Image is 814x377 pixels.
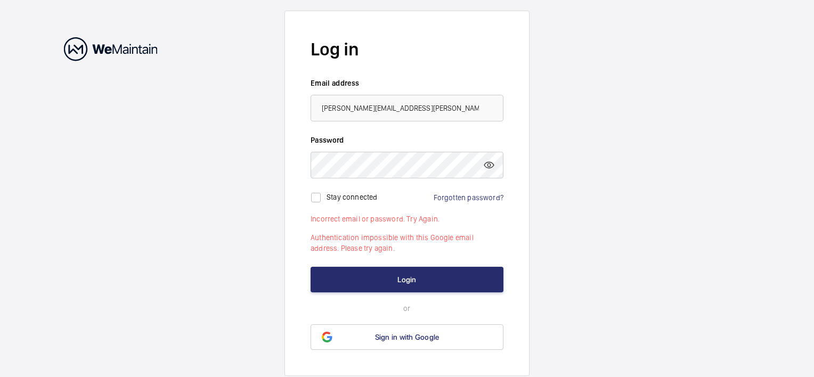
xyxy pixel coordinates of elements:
[327,193,378,201] label: Stay connected
[434,193,503,202] a: Forgotten password?
[311,214,503,224] p: Incorrect email or password. Try Again.
[311,135,503,145] label: Password
[311,37,503,62] h2: Log in
[375,333,439,341] span: Sign in with Google
[311,78,503,88] label: Email address
[311,267,503,292] button: Login
[311,303,503,314] p: or
[311,232,503,253] p: Authentication impossible with this Google email address. Please try again.
[311,95,503,121] input: Your email address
